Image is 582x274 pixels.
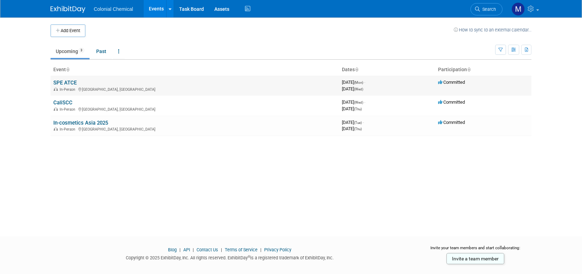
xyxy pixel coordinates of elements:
[342,80,365,85] span: [DATE]
[446,253,504,264] a: Invite a team member
[364,80,365,85] span: -
[91,45,112,58] a: Past
[53,86,336,92] div: [GEOGRAPHIC_DATA], [GEOGRAPHIC_DATA]
[53,80,77,86] a: SPE ATCE
[342,106,362,111] span: [DATE]
[78,48,84,53] span: 3
[438,99,465,105] span: Committed
[197,247,218,252] a: Contact Us
[342,99,365,105] span: [DATE]
[225,247,258,252] a: Terms of Service
[53,99,72,106] a: CaliSCC
[54,127,58,131] img: In-Person Event
[259,247,263,252] span: |
[438,120,465,125] span: Committed
[51,24,85,37] button: Add Event
[354,101,363,104] span: (Wed)
[480,7,496,12] span: Search
[355,67,358,72] a: Sort by Start Date
[53,120,108,126] a: In-cosmetics Asia 2025
[470,3,503,15] a: Search
[339,64,435,76] th: Dates
[191,247,196,252] span: |
[467,67,470,72] a: Sort by Participation Type
[438,80,465,85] span: Committed
[248,255,250,259] sup: ®
[60,127,77,132] span: In-Person
[60,87,77,92] span: In-Person
[51,253,409,261] div: Copyright © 2025 ExhibitDay, Inc. All rights reserved. ExhibitDay is a registered trademark of Ex...
[51,6,85,13] img: ExhibitDay
[264,247,291,252] a: Privacy Policy
[51,45,90,58] a: Upcoming3
[66,67,69,72] a: Sort by Event Name
[53,106,336,112] div: [GEOGRAPHIC_DATA], [GEOGRAPHIC_DATA]
[363,120,364,125] span: -
[53,126,336,132] div: [GEOGRAPHIC_DATA], [GEOGRAPHIC_DATA]
[342,126,362,131] span: [DATE]
[54,87,58,91] img: In-Person Event
[354,121,362,125] span: (Tue)
[54,107,58,111] img: In-Person Event
[419,245,532,256] div: Invite your team members and start collaborating:
[454,27,531,32] a: How to sync to an external calendar...
[512,2,525,16] img: Megan Gibson
[354,81,363,84] span: (Mon)
[183,247,190,252] a: API
[342,120,364,125] span: [DATE]
[60,107,77,112] span: In-Person
[364,99,365,105] span: -
[354,127,362,131] span: (Thu)
[435,64,531,76] th: Participation
[178,247,182,252] span: |
[342,86,363,91] span: [DATE]
[219,247,224,252] span: |
[168,247,177,252] a: Blog
[94,6,133,12] span: Colonial Chemical
[51,64,339,76] th: Event
[354,107,362,111] span: (Thu)
[354,87,363,91] span: (Wed)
